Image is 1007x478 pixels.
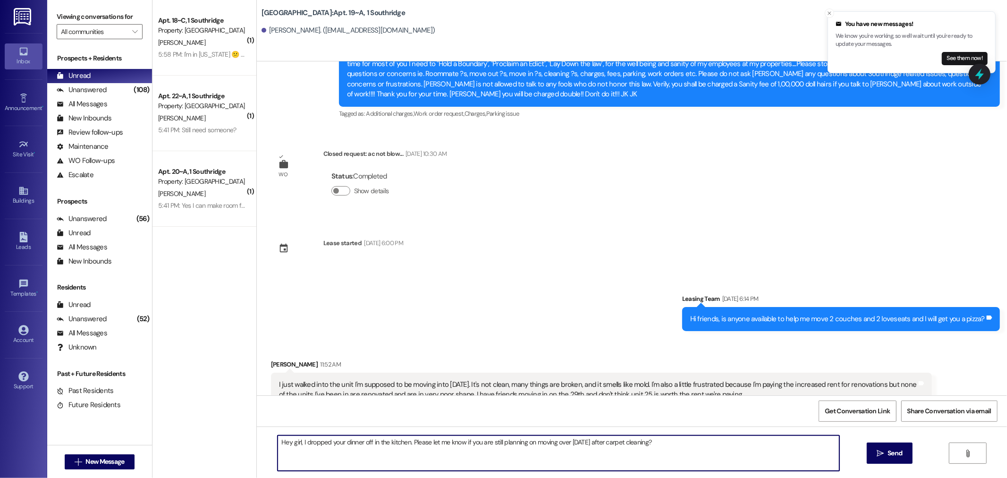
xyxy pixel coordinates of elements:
div: Attention...Hear Ye, Hear Ye...[DEMOGRAPHIC_DATA] and [DEMOGRAPHIC_DATA]...We have just hit our 8... [347,49,985,99]
label: Show details [354,186,389,196]
span: • [42,103,43,110]
b: [GEOGRAPHIC_DATA]: Apt. 19~A, 1 Southridge [262,8,405,18]
div: (108) [131,83,152,97]
span: Send [888,448,902,458]
div: [DATE] 6:14 PM [720,294,759,304]
p: We know you're working, so we'll wait until you're ready to update your messages. [836,32,988,49]
a: Leads [5,229,42,255]
div: [PERSON_NAME]. ([EMAIL_ADDRESS][DOMAIN_NAME]) [262,26,435,35]
div: New Inbounds [57,113,111,123]
div: Residents [47,282,152,292]
div: New Inbounds [57,256,111,266]
div: Property: [GEOGRAPHIC_DATA] [158,101,245,111]
div: Apt. 18~C, 1 Southridge [158,16,245,26]
span: • [34,150,35,156]
div: Tagged as: [339,107,1000,120]
div: All Messages [57,242,107,252]
div: Closed request: ac not blow... [323,149,447,162]
div: Maintenance [57,142,109,152]
div: : Completed [331,169,393,184]
i:  [877,450,884,457]
a: Buildings [5,183,42,208]
span: Additional charges , [366,110,414,118]
button: Send [867,443,913,464]
div: [DATE] 10:30 AM [403,149,447,159]
span: • [36,289,38,296]
span: Share Conversation via email [907,406,991,416]
div: Unread [57,228,91,238]
div: Escalate [57,170,93,180]
a: Support [5,368,42,394]
textarea: Hey girl, I dropped your dinner off in the kitchen. Please let me know if you are still planning ... [278,435,839,471]
div: 5:58 PM: I'm in [US_STATE] 😕 otherwise I would [158,50,288,59]
a: Templates • [5,276,42,301]
div: Unknown [57,342,97,352]
div: Apt. 20~A, 1 Southridge [158,167,245,177]
div: Unread [57,300,91,310]
div: [PERSON_NAME] [271,359,932,373]
div: Leasing Team [682,294,1000,307]
span: Parking issue [486,110,519,118]
button: Share Conversation via email [901,401,998,422]
span: Charges , [465,110,486,118]
div: Review follow-ups [57,128,123,137]
div: Property: [GEOGRAPHIC_DATA] [158,26,245,35]
i:  [964,450,971,457]
button: See them now! [942,52,988,65]
div: (56) [134,212,152,226]
div: All Messages [57,99,107,109]
div: I just walked into the unit I'm supposed to be moving into [DATE]. It's not clean, many things ar... [279,380,917,400]
div: Future Residents [57,400,120,410]
button: Get Conversation Link [819,401,896,422]
a: Account [5,322,42,348]
div: Prospects + Residents [47,53,152,63]
div: WO Follow-ups [57,156,115,166]
div: All Messages [57,328,107,338]
span: New Message [85,457,124,467]
span: [PERSON_NAME] [158,189,205,198]
a: Inbox [5,43,42,69]
div: 11:52 AM [318,359,341,369]
span: Get Conversation Link [825,406,890,416]
div: Unread [57,71,91,81]
div: Hi friends, is anyone available to help me move 2 couches and 2 loveseats and I will get you a pi... [690,314,985,324]
div: (52) [135,312,152,326]
div: 5:41 PM: Yes I can make room for the other bed tonight [158,201,306,210]
b: Status [331,171,353,181]
span: Work order request , [414,110,465,118]
div: Prospects [47,196,152,206]
div: Lease started [323,238,362,248]
div: Unanswered [57,85,107,95]
span: [PERSON_NAME] [158,38,205,47]
button: New Message [65,454,135,469]
div: 5:41 PM: Still need someone? [158,126,236,134]
div: Past + Future Residents [47,369,152,379]
i:  [132,28,137,35]
i:  [75,458,82,466]
input: All communities [61,24,127,39]
span: [PERSON_NAME] [158,114,205,122]
div: You have new messages! [836,19,988,29]
button: Close toast [825,9,834,18]
div: Unanswered [57,214,107,224]
a: Site Visit • [5,137,42,162]
div: Apt. 22~A, 1 Southridge [158,91,245,101]
div: WO [279,170,288,179]
div: Unanswered [57,314,107,324]
div: [DATE] 6:00 PM [362,238,403,248]
div: Property: [GEOGRAPHIC_DATA] [158,177,245,187]
label: Viewing conversations for [57,9,143,24]
img: ResiDesk Logo [14,8,33,26]
div: Past Residents [57,386,114,396]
